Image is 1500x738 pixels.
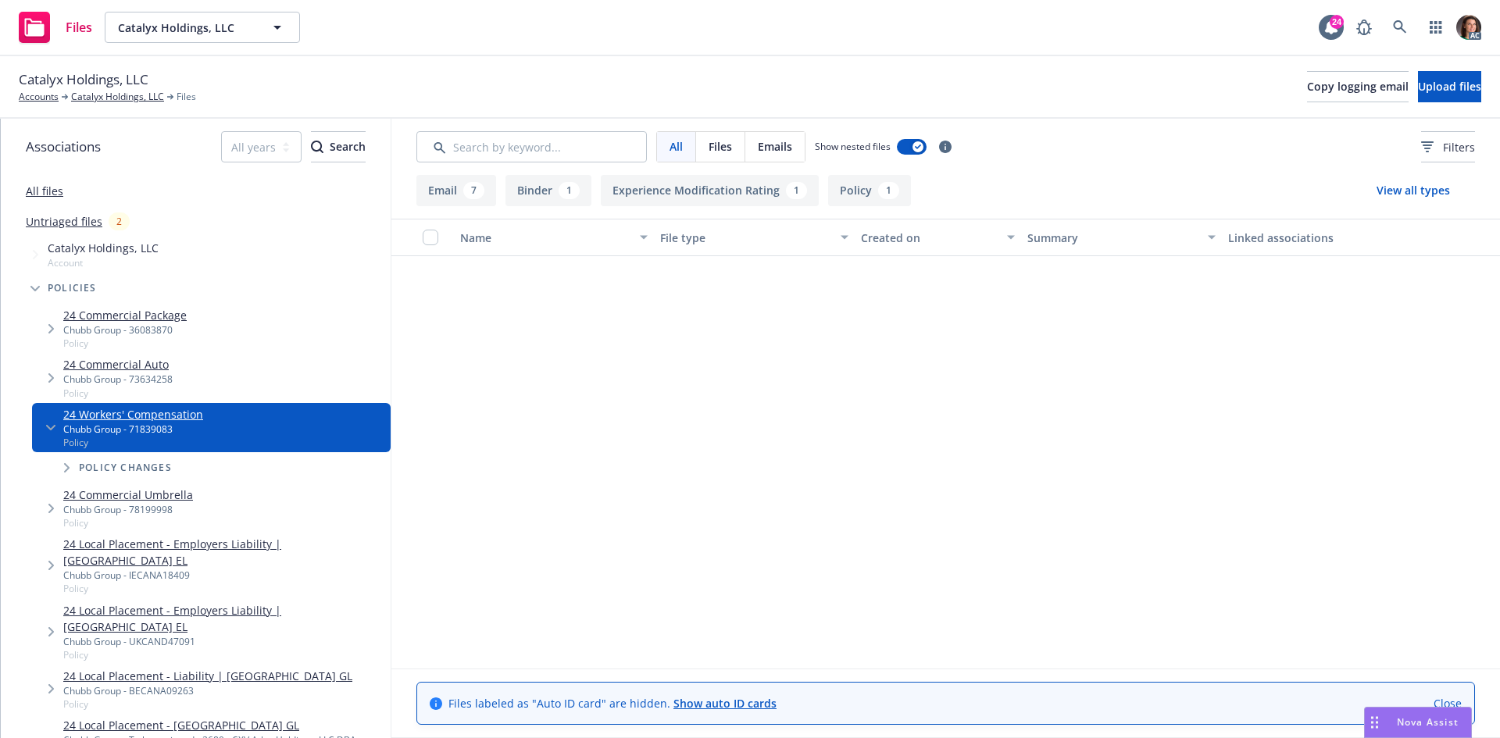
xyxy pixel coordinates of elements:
a: Search [1384,12,1416,43]
input: Search by keyword... [416,131,647,162]
span: Account [48,256,159,269]
button: Email [416,175,496,206]
div: 2 [109,212,130,230]
span: Catalyx Holdings, LLC [19,70,148,90]
div: 7 [463,182,484,199]
a: Untriaged files [26,213,102,230]
div: 1 [559,182,580,199]
div: 1 [878,182,899,199]
span: Filters [1443,139,1475,155]
div: Chubb Group - 73634258 [63,373,173,386]
div: 24 [1330,15,1344,29]
span: Filters [1421,139,1475,155]
a: Close [1434,695,1462,711]
button: File type [654,219,854,256]
div: Created on [861,230,998,246]
span: Nova Assist [1397,715,1459,729]
a: Catalyx Holdings, LLC [71,90,164,104]
a: Files [12,5,98,49]
button: Copy logging email [1307,71,1409,102]
span: Policy [63,387,173,400]
a: 24 Workers' Compensation [63,406,203,422]
button: Filters [1421,131,1475,162]
button: Linked associations [1222,219,1422,256]
span: Policy [63,337,187,350]
a: 24 Local Placement - Employers Liability | [GEOGRAPHIC_DATA] EL [63,602,384,635]
span: Emails [758,138,792,155]
a: 24 Local Placement - Liability | [GEOGRAPHIC_DATA] GL [63,668,352,684]
div: Drag to move [1365,708,1384,737]
span: Policy [63,436,203,449]
span: Catalyx Holdings, LLC [118,20,253,36]
button: View all types [1352,175,1475,206]
a: 24 Commercial Umbrella [63,487,193,503]
span: Copy logging email [1307,79,1409,94]
a: 24 Commercial Package [63,307,187,323]
button: Policy [828,175,911,206]
div: Chubb Group - 78199998 [63,503,193,516]
button: SearchSearch [311,131,366,162]
button: Nova Assist [1364,707,1472,738]
span: Upload files [1418,79,1481,94]
button: Name [454,219,654,256]
button: Binder [505,175,591,206]
a: Show auto ID cards [673,696,777,711]
button: Catalyx Holdings, LLC [105,12,300,43]
svg: Search [311,141,323,153]
div: 1 [786,182,807,199]
span: Policies [48,283,97,293]
button: Experience Modification Rating [601,175,819,206]
a: 24 Commercial Auto [63,356,173,373]
button: Upload files [1418,71,1481,102]
span: Policy [63,582,384,595]
span: Files labeled as "Auto ID card" are hidden. [448,695,777,711]
a: 24 Local Placement - [GEOGRAPHIC_DATA] GL [63,717,384,733]
a: Switch app [1420,12,1452,43]
span: Show nested files [815,140,891,153]
span: Catalyx Holdings, LLC [48,240,159,256]
a: Report a Bug [1348,12,1380,43]
div: Chubb Group - BECANA09263 [63,684,352,697]
div: Chubb Group - UKCAND47091 [63,635,384,648]
span: Policy [63,697,352,711]
div: Summary [1027,230,1198,246]
span: Policy [63,648,384,661]
span: Files [709,138,732,155]
a: All files [26,184,63,198]
button: Created on [855,219,1022,256]
span: Policy changes [79,463,172,472]
div: Linked associations [1228,230,1416,246]
span: Files [66,21,92,34]
button: Summary [1021,219,1221,256]
span: All [670,138,683,155]
div: Chubb Group - 36083870 [63,323,187,337]
div: Name [460,230,630,246]
img: photo [1456,15,1481,40]
div: Chubb Group - 71839083 [63,422,203,436]
span: Policy [63,516,193,529]
div: Chubb Group - IECANA18409 [63,569,384,582]
input: Select all [423,230,438,245]
span: Files [177,90,196,104]
span: Associations [26,137,101,157]
div: Search [311,132,366,162]
div: File type [660,230,830,246]
a: 24 Local Placement - Employers Liability | [GEOGRAPHIC_DATA] EL [63,536,384,569]
a: Accounts [19,90,59,104]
